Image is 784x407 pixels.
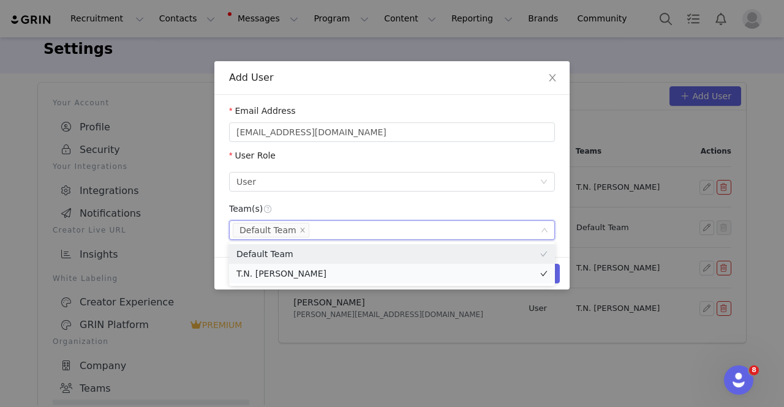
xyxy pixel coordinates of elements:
input: Email address [229,122,555,142]
li: Default Team [233,223,309,237]
li: T.N. [PERSON_NAME] [229,264,555,283]
label: User Role [229,151,276,160]
i: icon: close [548,73,557,83]
label: Email Address [229,106,296,116]
i: icon: down [541,226,548,235]
div: User [236,173,256,191]
i: icon: down [540,178,548,187]
div: Add User [229,71,555,84]
iframe: Intercom live chat [724,365,753,395]
i: icon: check [540,270,548,277]
i: icon: check [540,250,548,258]
button: Close [535,61,570,95]
i: icon: close [300,227,306,234]
li: Default Team [229,244,555,264]
div: Default Team [239,223,296,237]
span: 8 [749,365,759,375]
h4: Team(s) [229,203,263,215]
